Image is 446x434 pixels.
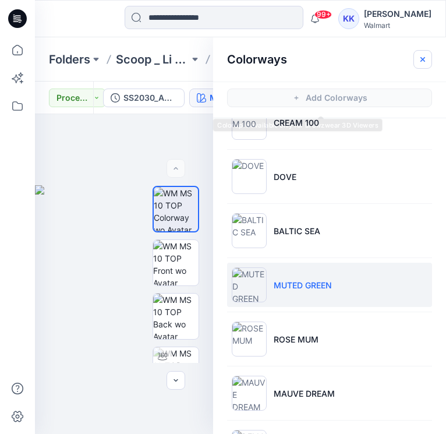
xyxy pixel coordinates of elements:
img: CREAM 100 [232,105,267,140]
img: MUTED GREEN [232,267,267,302]
img: BALTIC SEA [232,213,267,248]
p: DOVE [274,171,296,183]
div: [PERSON_NAME] [364,7,431,21]
img: WM MS 10 TOP Front wo Avatar [153,240,199,285]
img: MAUVE DREAM [232,376,267,411]
img: WM MS 10 TOP Turntable with Avatar [153,347,199,393]
p: MUTED GREEN [274,279,332,291]
p: ROSE MUM [274,333,318,345]
img: WM MS 10 TOP Colorway wo Avatar [154,187,198,231]
span: 99+ [314,10,332,19]
div: MUTED GREEN [210,91,263,104]
p: CREAM 100 [274,117,319,129]
a: Folders [49,51,90,68]
div: KK [338,8,359,29]
p: BALTIC SEA [274,225,320,237]
div: SS2030_ADM S126_CONTOUR V NECK [123,91,177,104]
img: WM MS 10 TOP Back wo Avatar [153,294,199,339]
button: SS2030_ADM S126_CONTOUR V NECK [103,89,185,107]
img: DOVE [232,159,267,194]
p: MAUVE DREAM [274,387,335,400]
img: ROSE MUM [232,322,267,357]
button: MUTED GREEN [189,89,271,107]
a: Scoop _ Li & [PERSON_NAME] Knit & Woven Tops Dress Bottoms Outerwear [116,51,189,68]
h2: Colorways [227,52,287,66]
div: Walmart [364,21,431,30]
